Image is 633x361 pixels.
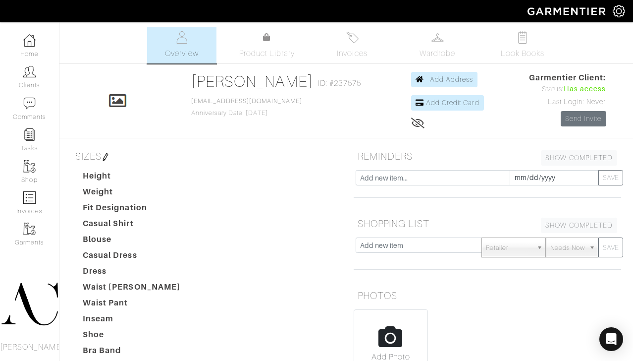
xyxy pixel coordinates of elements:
[599,327,623,351] div: Open Intercom Messenger
[501,48,545,60] span: Look Books
[165,48,198,60] span: Overview
[317,27,387,63] a: Invoices
[354,146,621,166] h5: REMINDERS
[176,31,188,44] img: basicinfo-40fd8af6dae0f16599ec9e87c0ef1c0a1fdea2edbe929e3d69a839185d80c458.svg
[598,170,623,185] button: SAVE
[550,238,585,258] span: Needs Now
[420,48,455,60] span: Wardrobe
[598,238,623,257] button: SAVE
[191,72,314,90] a: [PERSON_NAME]
[75,265,188,281] dt: Dress
[71,146,339,166] h5: SIZES
[318,77,361,89] span: ID: #237575
[561,111,606,126] a: Send Invite
[75,281,188,297] dt: Waist [PERSON_NAME]
[191,98,302,117] span: Anniversary Date: [DATE]
[517,31,529,44] img: todo-9ac3debb85659649dc8f770b8b6100bb5dab4b48dedcbae339e5042a72dfd3cc.svg
[356,238,482,253] input: Add new item
[613,5,625,17] img: gear-icon-white-bd11855cb880d31180b6d7d6211b90ccbf57a29d726f0c71d8c61bd08dd39cc2.png
[354,214,621,234] h5: SHOPPING LIST
[426,99,479,107] span: Add Credit Card
[23,160,36,173] img: garments-icon-b7da505a4dc4fd61783c78ac3ca0ef83fa9d6f193b1c9dc38574b1d14d53ca28.png
[75,218,188,234] dt: Casual Shirt
[23,223,36,235] img: garments-icon-b7da505a4dc4fd61783c78ac3ca0ef83fa9d6f193b1c9dc38574b1d14d53ca28.png
[239,48,295,60] span: Product Library
[411,72,478,87] a: Add Address
[23,191,36,204] img: orders-icon-0abe47150d42831381b5fb84f609e132dff9fe21cb692f30cb5eec754e2cba89.png
[23,34,36,47] img: dashboard-icon-dbcd8f5a0b271acd01030246c82b418ddd0df26cd7fceb0bd07c9910d44c42f6.png
[75,329,188,345] dt: Shoe
[23,65,36,78] img: clients-icon-6bae9207a08558b7cb47a8932f037763ab4055f8c8b6bfacd5dc20c3e0201464.png
[147,27,216,63] a: Overview
[541,218,617,233] a: SHOW COMPLETED
[337,48,367,60] span: Invoices
[488,27,557,63] a: Look Books
[354,286,621,305] h5: PHOTOS
[75,234,188,249] dt: Blouse
[523,2,613,20] img: garmentier-logo-header-white-b43fb05a5012e4ada735d5af1a66efaba907eab6374d6393d1fbf88cb4ef424d.png
[430,75,474,83] span: Add Address
[75,249,188,265] dt: Casual Dress
[75,297,188,313] dt: Waist Pant
[232,32,302,60] a: Product Library
[486,238,532,258] span: Retailer
[102,153,109,161] img: pen-cf24a1663064a2ec1b9c1bd2387e9de7a2fa800b781884d57f21acf72779bad2.png
[403,27,472,63] a: Wardrobe
[23,97,36,110] img: comment-icon-a0a6a9ef722e966f86d9cbdc48e553b5cf19dbc54f86b18d962a5391bc8f6eb6.png
[529,97,606,108] div: Last Login: Never
[529,72,606,84] span: Garmentier Client:
[541,150,617,166] a: SHOW COMPLETED
[529,84,606,95] div: Status:
[75,170,188,186] dt: Height
[75,202,188,218] dt: Fit Designation
[346,31,359,44] img: orders-27d20c2124de7fd6de4e0e44c1d41de31381a507db9b33961299e4e07d508b8c.svg
[191,98,302,105] a: [EMAIL_ADDRESS][DOMAIN_NAME]
[75,313,188,329] dt: Inseam
[75,186,188,202] dt: Weight
[411,95,484,111] a: Add Credit Card
[356,170,510,185] input: Add new item...
[564,84,606,95] span: Has access
[23,128,36,141] img: reminder-icon-8004d30b9f0a5d33ae49ab947aed9ed385cf756f9e5892f1edd6e32f2345188e.png
[75,345,188,361] dt: Bra Band
[431,31,444,44] img: wardrobe-487a4870c1b7c33e795ec22d11cfc2ed9d08956e64fb3008fe2437562e282088.svg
